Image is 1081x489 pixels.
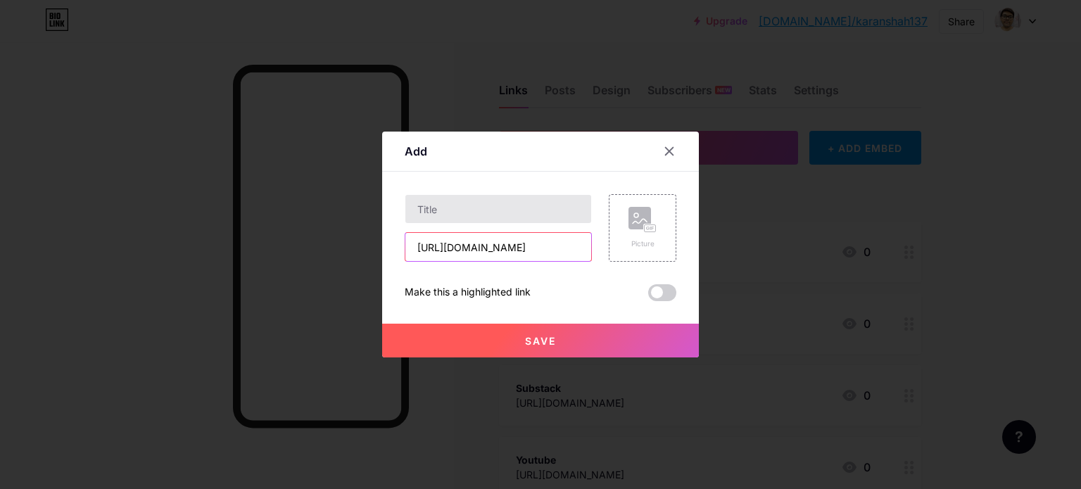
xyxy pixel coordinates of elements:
[382,324,699,357] button: Save
[525,335,556,347] span: Save
[628,239,657,249] div: Picture
[405,284,531,301] div: Make this a highlighted link
[405,195,591,223] input: Title
[405,233,591,261] input: URL
[405,143,427,160] div: Add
